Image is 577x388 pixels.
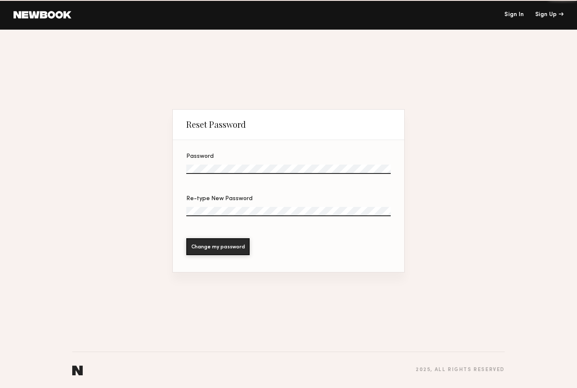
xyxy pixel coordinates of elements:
input: Re-type New Password [186,207,391,216]
div: Reset Password [186,119,246,129]
button: Change my password [186,238,250,255]
div: Sign Up [535,12,563,18]
div: Password [186,154,391,160]
div: Re-type New Password [186,196,391,202]
a: Sign In [504,12,524,18]
div: 2025 , all rights reserved [416,367,505,373]
input: Password [186,165,391,174]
